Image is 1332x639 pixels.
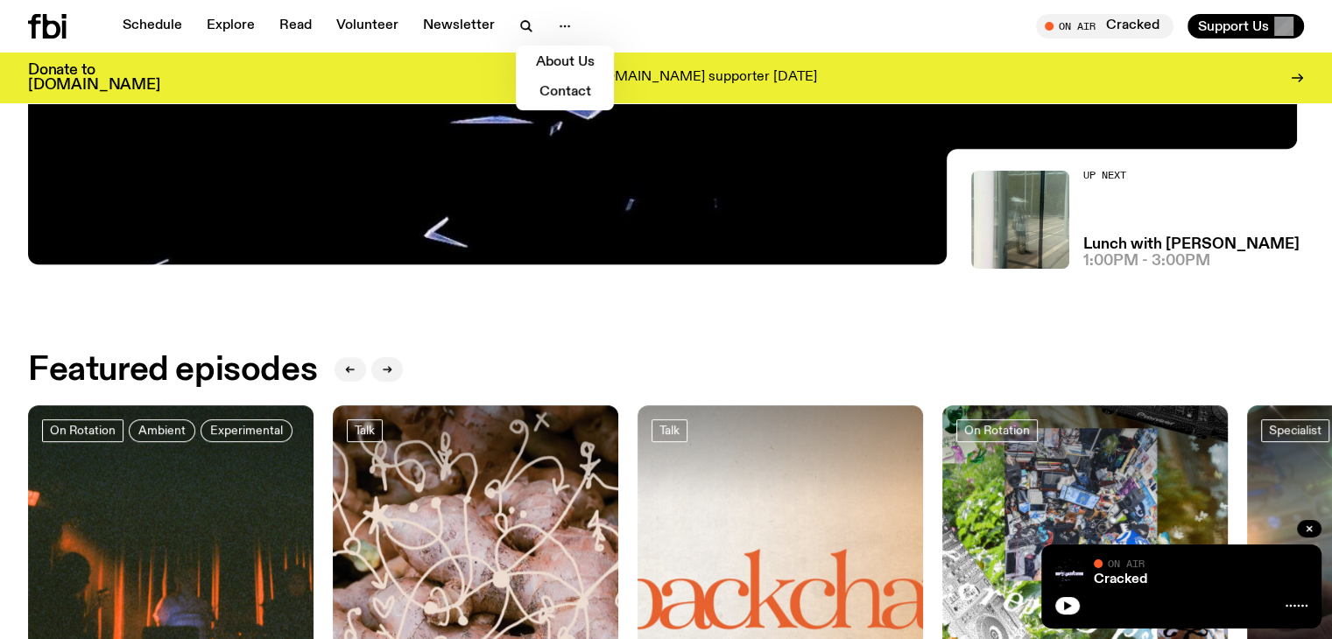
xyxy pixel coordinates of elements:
[355,424,375,437] span: Talk
[201,419,292,442] a: Experimental
[347,419,383,442] a: Talk
[521,51,609,75] a: About Us
[112,14,193,39] a: Schedule
[964,424,1030,437] span: On Rotation
[50,424,116,437] span: On Rotation
[28,63,160,93] h3: Donate to [DOMAIN_NAME]
[1083,237,1300,252] a: Lunch with [PERSON_NAME]
[1198,18,1269,34] span: Support Us
[1094,572,1147,586] a: Cracked
[1269,424,1321,437] span: Specialist
[196,14,265,39] a: Explore
[1083,171,1300,180] h2: Up Next
[521,81,609,105] a: Contact
[1036,14,1173,39] button: On AirCracked
[138,424,186,437] span: Ambient
[516,70,817,86] p: Become an [DOMAIN_NAME] supporter [DATE]
[42,419,123,442] a: On Rotation
[956,419,1038,442] a: On Rotation
[1083,254,1210,269] span: 1:00pm - 3:00pm
[269,14,322,39] a: Read
[659,424,680,437] span: Talk
[652,419,687,442] a: Talk
[1055,558,1083,586] img: Logo for Podcast Cracked. Black background, with white writing, with glass smashing graphics
[129,419,195,442] a: Ambient
[210,424,283,437] span: Experimental
[1188,14,1304,39] button: Support Us
[326,14,409,39] a: Volunteer
[1108,558,1145,569] span: On Air
[28,355,317,386] h2: Featured episodes
[412,14,505,39] a: Newsletter
[1261,419,1329,442] a: Specialist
